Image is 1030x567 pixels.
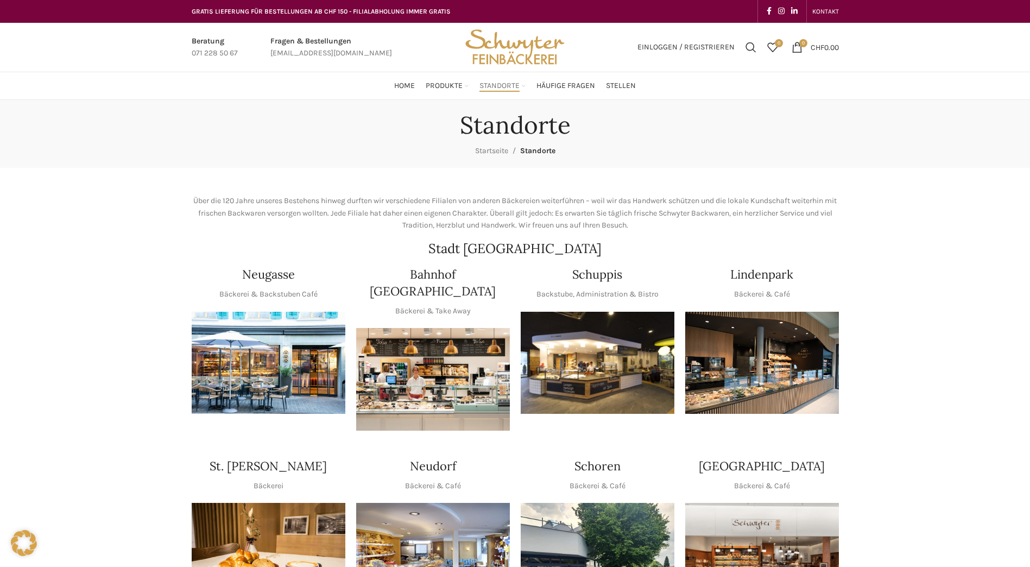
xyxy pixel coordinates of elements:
p: Über die 120 Jahre unseres Bestehens hinweg durften wir verschiedene Filialen von anderen Bäckere... [192,195,839,231]
a: Einloggen / Registrieren [632,36,740,58]
h1: Standorte [460,111,571,140]
a: Produkte [426,75,469,97]
div: Main navigation [186,75,844,97]
a: Instagram social link [775,4,788,19]
div: Meine Wunschliste [762,36,783,58]
h4: Schoren [574,458,621,475]
p: Bäckerei & Café [405,480,461,492]
img: 150130-Schwyter-013 [521,312,674,414]
p: Backstube, Administration & Bistro [536,288,659,300]
a: Startseite [475,146,508,155]
a: Infobox link [270,35,392,60]
img: Neugasse [192,312,345,414]
span: 0 [775,39,783,47]
span: GRATIS LIEFERUNG FÜR BESTELLUNGEN AB CHF 150 - FILIALABHOLUNG IMMER GRATIS [192,8,451,15]
a: Häufige Fragen [536,75,595,97]
p: Bäckerei & Café [734,288,790,300]
img: Bahnhof St. Gallen [356,328,510,431]
a: Home [394,75,415,97]
span: Häufige Fragen [536,81,595,91]
span: Home [394,81,415,91]
a: KONTAKT [812,1,839,22]
div: 1 / 1 [192,312,345,414]
p: Bäckerei & Backstuben Café [219,288,318,300]
h4: [GEOGRAPHIC_DATA] [699,458,825,475]
span: Standorte [479,81,520,91]
h4: Bahnhof [GEOGRAPHIC_DATA] [356,266,510,300]
h4: Lindenpark [730,266,793,283]
bdi: 0.00 [811,42,839,52]
a: 0 [762,36,783,58]
a: Site logo [462,42,568,51]
span: Stellen [606,81,636,91]
a: Linkedin social link [788,4,801,19]
a: Facebook social link [763,4,775,19]
a: Stellen [606,75,636,97]
a: Standorte [479,75,526,97]
p: Bäckerei & Take Away [395,305,471,317]
span: Einloggen / Registrieren [637,43,735,51]
div: Secondary navigation [807,1,844,22]
span: CHF [811,42,824,52]
p: Bäckerei & Café [734,480,790,492]
p: Bäckerei & Café [570,480,625,492]
span: 0 [799,39,807,47]
img: Bäckerei Schwyter [462,23,568,72]
span: Produkte [426,81,463,91]
img: 017-e1571925257345 [685,312,839,414]
a: 0 CHF0.00 [786,36,844,58]
p: Bäckerei [254,480,283,492]
h2: Stadt [GEOGRAPHIC_DATA] [192,242,839,255]
a: Infobox link [192,35,238,60]
span: KONTAKT [812,8,839,15]
a: Suchen [740,36,762,58]
div: 1 / 1 [685,312,839,414]
h4: Schuppis [572,266,622,283]
h4: Neugasse [242,266,295,283]
span: Standorte [520,146,555,155]
div: 1 / 1 [356,328,510,431]
div: 1 / 1 [521,312,674,414]
h4: Neudorf [410,458,456,475]
h4: St. [PERSON_NAME] [210,458,327,475]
